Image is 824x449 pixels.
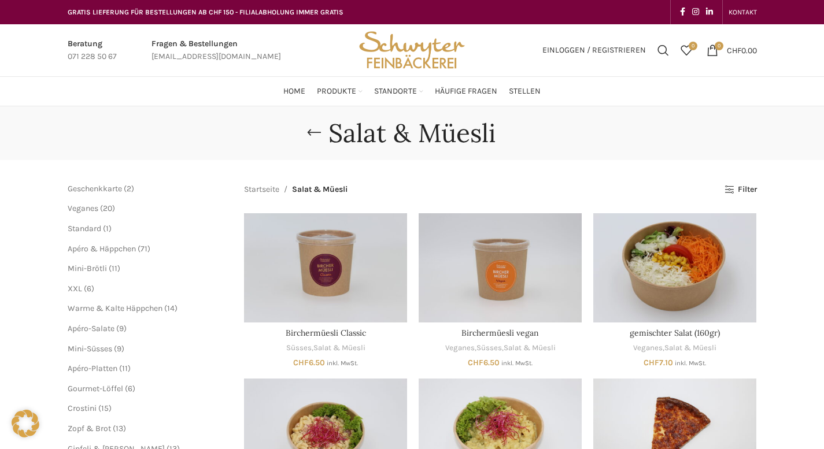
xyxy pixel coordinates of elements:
a: Filter [725,185,756,195]
a: Veganes [68,203,98,213]
a: 0 [675,39,698,62]
span: CHF [727,45,741,55]
span: Crostini [68,403,97,413]
span: 1 [106,224,109,233]
a: Birchermüesli vegan [419,213,582,322]
span: 0 [715,42,723,50]
span: Home [283,86,305,97]
div: Meine Wunschliste [675,39,698,62]
a: Zopf & Brot [68,424,111,433]
a: KONTAKT [729,1,757,24]
a: Veganes [445,343,475,354]
span: Standorte [374,86,417,97]
span: 11 [112,264,117,273]
span: 11 [122,363,128,373]
span: KONTAKT [729,8,757,16]
a: Salat & Müesli [313,343,365,354]
span: CHF [644,358,659,368]
a: Infobox link [68,38,117,64]
a: Standard [68,224,101,233]
a: Geschenkkarte [68,184,122,194]
a: Salat & Müesli [664,343,716,354]
small: inkl. MwSt. [675,359,706,367]
span: GRATIS LIEFERUNG FÜR BESTELLUNGEN AB CHF 150 - FILIALABHOLUNG IMMER GRATIS [68,8,343,16]
a: Birchermüesli vegan [461,328,539,338]
bdi: 6.50 [468,358,500,368]
span: 9 [117,344,121,354]
bdi: 7.10 [644,358,673,368]
span: 71 [141,244,147,254]
a: gemischter Salat (160gr) [593,213,756,322]
a: Mini-Süsses [68,344,112,354]
a: Warme & Kalte Häppchen [68,303,162,313]
small: inkl. MwSt. [327,359,358,367]
a: Startseite [244,183,279,196]
div: Secondary navigation [723,1,763,24]
div: , [593,343,756,354]
a: Birchermüesli Classic [286,328,366,338]
span: Stellen [509,86,541,97]
a: Facebook social link [677,4,689,20]
a: Go back [300,121,328,144]
a: Produkte [317,80,363,103]
span: CHF [468,358,483,368]
span: 13 [116,424,123,433]
h1: Salat & Müesli [328,118,496,149]
span: CHF [293,358,309,368]
span: Einloggen / Registrieren [542,46,646,54]
bdi: 0.00 [727,45,757,55]
a: 0 CHF0.00 [701,39,763,62]
a: Site logo [355,44,468,54]
a: Home [283,80,305,103]
span: Produkte [317,86,356,97]
div: , , [419,343,582,354]
a: Birchermüesli Classic [244,213,407,322]
a: Mini-Brötli [68,264,107,273]
a: Gourmet-Löffel [68,384,123,394]
a: Einloggen / Registrieren [537,39,652,62]
span: 0 [689,42,697,50]
span: 6 [128,384,132,394]
a: Stellen [509,80,541,103]
a: Apéro & Häppchen [68,244,136,254]
span: 9 [119,324,124,333]
a: Süsses [286,343,312,354]
a: Häufige Fragen [435,80,497,103]
a: Apéro-Salate [68,324,114,333]
a: Infobox link [152,38,281,64]
bdi: 6.50 [293,358,325,368]
a: Suchen [652,39,675,62]
div: , [244,343,407,354]
span: 2 [127,184,131,194]
a: Veganes [633,343,663,354]
span: Salat & Müesli [292,183,348,196]
span: 6 [87,284,91,294]
a: Salat & Müesli [504,343,556,354]
span: 20 [103,203,112,213]
a: gemischter Salat (160gr) [630,328,720,338]
a: Linkedin social link [703,4,716,20]
span: 15 [101,403,109,413]
a: Apéro-Platten [68,363,117,373]
span: Häufige Fragen [435,86,497,97]
div: Main navigation [62,80,763,103]
a: XXL [68,284,82,294]
a: Instagram social link [689,4,703,20]
span: 14 [167,303,175,313]
a: Süsses [476,343,502,354]
small: inkl. MwSt. [501,359,533,367]
nav: Breadcrumb [244,183,348,196]
img: Bäckerei Schwyter [355,24,468,76]
a: Standorte [374,80,423,103]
